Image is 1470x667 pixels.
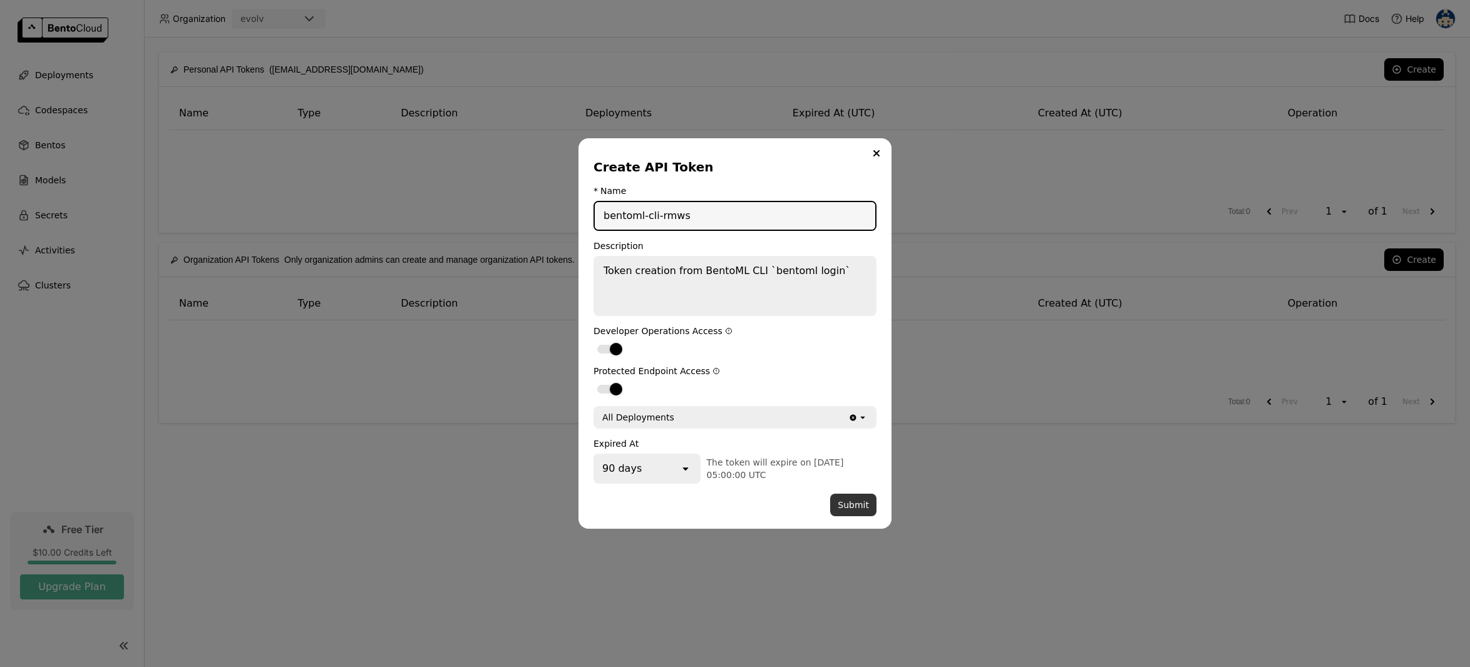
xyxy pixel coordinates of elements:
div: Create API Token [594,158,871,176]
svg: Clear value [848,413,858,422]
button: Close [869,146,884,161]
div: Developer Operations Access [594,326,876,336]
div: dialog [578,138,892,529]
svg: open [858,412,868,422]
div: 90 days [602,461,642,476]
button: Submit [830,494,876,516]
div: Description [594,241,876,251]
div: All Deployments [602,411,674,424]
div: Protected Endpoint Access [594,366,876,376]
div: Name [600,186,626,196]
textarea: Token creation from BentoML CLI `bentoml login` [595,257,875,315]
input: Selected All Deployments. [676,411,677,424]
span: The token will expire on [DATE] 05:00:00 UTC [707,457,844,480]
svg: open [679,462,692,475]
div: Expired At [594,439,876,449]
